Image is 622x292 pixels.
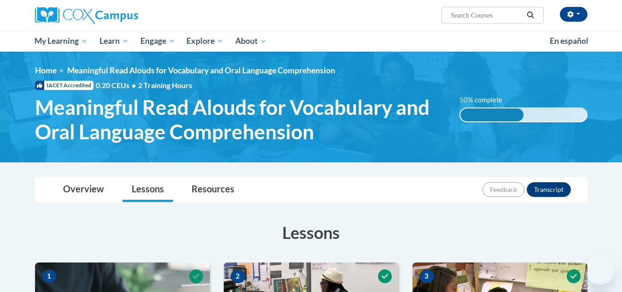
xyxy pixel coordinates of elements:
span: En español [550,36,588,46]
a: Learn [93,30,134,52]
div: Main menu [21,30,601,52]
button: Transcript [527,182,571,197]
span: Meaningful Read Alouds for Vocabulary and Oral Language Comprehension [35,95,446,144]
span: 1 [42,269,57,283]
a: Resources [182,178,244,202]
a: Cox Campus [35,7,210,24]
span: • [132,81,136,89]
div: 50% complete [460,108,523,121]
span: Learn [99,36,128,47]
iframe: Button to launch messaging window [585,255,615,285]
button: Account Settings [560,7,587,22]
span: 3 [419,269,434,283]
span: 0.20 CEUs [96,80,138,90]
span: IACET Accredited [35,81,93,90]
h3: Lessons [35,221,587,244]
a: Overview [54,178,113,202]
a: En español [544,31,594,51]
button: Search [523,10,537,21]
span: Explore [186,36,223,47]
a: Lessons [122,178,173,202]
a: Engage [134,30,181,52]
label: 50% complete [459,95,512,105]
span: 2 Training Hours [138,81,192,89]
span: 2 [231,269,245,283]
a: About [229,30,273,52]
button: Feedback [482,182,524,197]
a: Explore [180,30,229,52]
span: Engage [140,36,175,47]
img: Cox Campus [35,7,138,24]
a: My Learning [29,30,94,52]
a: Home [35,66,57,75]
span: My Learning [35,36,87,47]
input: Search Courses [450,10,523,21]
span: About [235,36,267,47]
span: Meaningful Read Alouds for Vocabulary and Oral Language Comprehension [67,66,335,75]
